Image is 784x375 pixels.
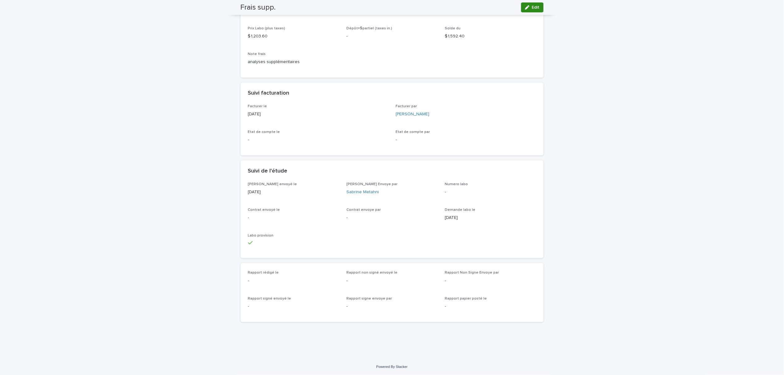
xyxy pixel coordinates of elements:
span: Numero labo [445,182,468,186]
span: Facturer le [248,104,267,108]
p: - [445,303,536,310]
span: Rapport non signé envoyé le [346,271,397,275]
span: Rapport signé envoyé le [248,297,291,300]
span: Demande labo le [445,208,476,212]
p: [DATE] [445,215,536,221]
p: $ 1,203.60 [248,33,339,40]
p: $ 1,592.40 [445,33,536,40]
span: Note frais [248,52,266,56]
p: analyses supplémentaires [248,59,536,65]
h2: Suivi de l'étude [248,168,288,175]
p: - [248,278,339,284]
p: - [248,137,388,143]
p: - [248,215,339,221]
p: - [346,303,438,310]
p: - [248,303,339,310]
p: - [346,215,438,221]
span: Edit [532,5,540,10]
a: Sabrine Metahni [346,189,379,195]
span: Etat de compte par [396,130,430,134]
span: Etat de compte le [248,130,280,134]
span: Prix Labo (plus taxes) [248,27,285,30]
span: Rapport papier posté le [445,297,487,300]
p: [DATE] [248,111,388,117]
p: - [346,33,438,40]
p: [DATE] [248,189,339,195]
button: Edit [521,2,544,12]
span: [PERSON_NAME] Envoye par [346,182,397,186]
span: Contrat envoye par [346,208,381,212]
a: Powered By Stacker [376,365,408,369]
span: Rapport signe envoye par [346,297,392,300]
span: [PERSON_NAME] envoyé le [248,182,297,186]
span: Rapport rédigé le [248,271,279,275]
span: Dépôt+$partiel (taxes in.) [346,27,392,30]
p: - [396,137,536,143]
span: Rapport Non Signe Envoye par [445,271,499,275]
a: [PERSON_NAME] [396,111,430,117]
span: Facturer par [396,104,417,108]
span: Solde du [445,27,461,30]
p: - [445,189,536,195]
h2: Suivi facturation [248,90,289,97]
p: - [346,278,438,284]
h2: Frais supp. [241,3,276,12]
span: Labo provision [248,234,274,237]
p: - [445,278,536,284]
span: Contrat envoyé le [248,208,280,212]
